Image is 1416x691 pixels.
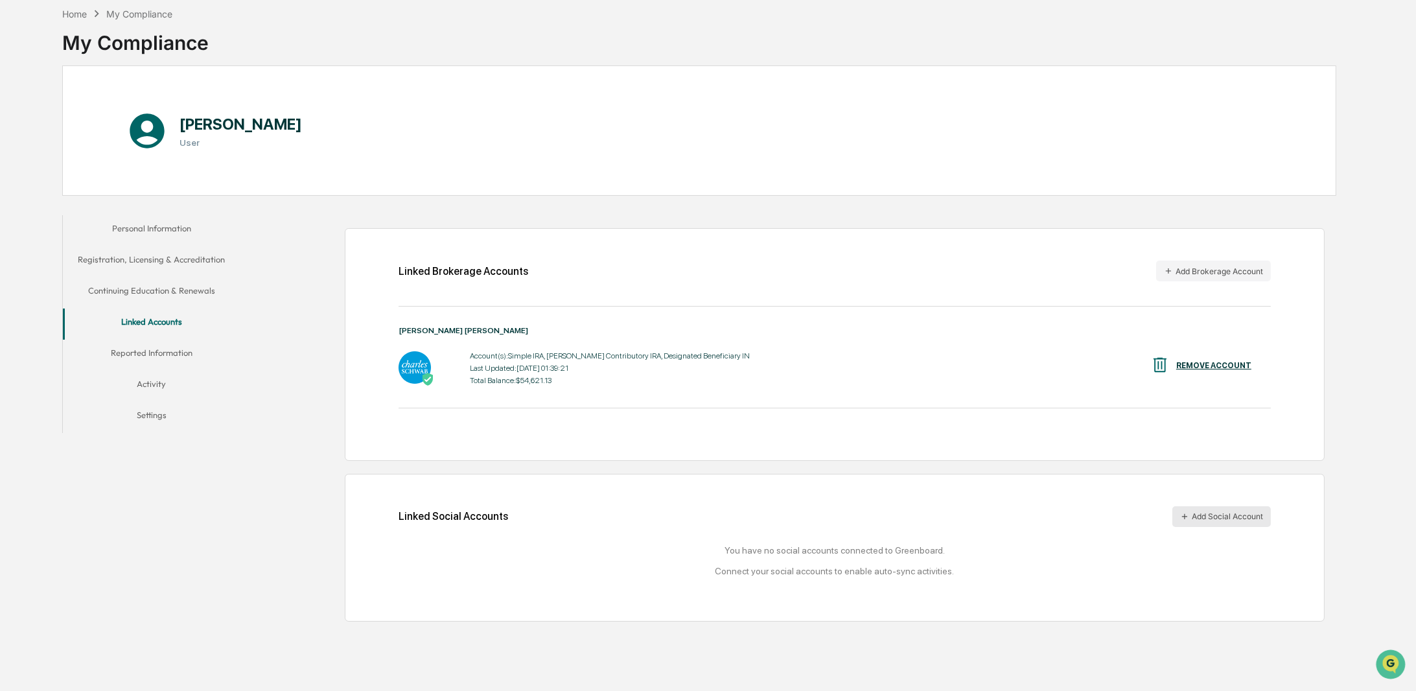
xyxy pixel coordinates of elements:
div: You have no social accounts connected to Greenboard. Connect your social accounts to enable auto-... [399,545,1271,576]
div: My Compliance [62,21,209,54]
img: Active [421,373,434,386]
div: Total Balance: $54,621.13 [470,376,750,385]
h3: User [180,137,302,148]
img: 1746055101610-c473b297-6a78-478c-a979-82029cc54cd1 [13,99,36,122]
button: Continuing Education & Renewals [63,277,240,309]
a: 🗄️Attestations [89,158,166,181]
img: Charles Schwab - Active [399,351,431,384]
p: How can we help? [13,27,236,47]
img: REMOVE ACCOUNT [1150,355,1170,375]
div: My Compliance [106,8,172,19]
a: 🔎Data Lookup [8,182,87,205]
span: Attestations [107,163,161,176]
span: Pylon [129,219,157,229]
div: Linked Social Accounts [399,506,1271,527]
button: Add Social Account [1172,506,1271,527]
h1: [PERSON_NAME] [180,115,302,134]
div: We're available if you need us! [44,111,164,122]
div: Account(s): Simple IRA, [PERSON_NAME] Contributory IRA, Designated Beneficiary IN [470,351,750,360]
button: Start new chat [220,102,236,118]
div: [PERSON_NAME] [PERSON_NAME] [399,326,1271,335]
div: 🖐️ [13,164,23,174]
button: Registration, Licensing & Accreditation [63,246,240,277]
span: Data Lookup [26,187,82,200]
div: 🔎 [13,189,23,199]
div: Linked Brokerage Accounts [399,265,528,277]
button: Personal Information [63,215,240,246]
button: Settings [63,402,240,433]
span: Preclearance [26,163,84,176]
button: Linked Accounts [63,309,240,340]
button: Reported Information [63,340,240,371]
div: 🗄️ [94,164,104,174]
div: Last Updated: [DATE] 01:39:21 [470,364,750,373]
input: Clear [34,58,214,72]
div: Start new chat [44,99,213,111]
a: Powered byPylon [91,218,157,229]
div: REMOVE ACCOUNT [1176,361,1251,370]
iframe: Open customer support [1375,648,1410,683]
a: 🖐️Preclearance [8,158,89,181]
div: Home [62,8,87,19]
div: secondary tabs example [63,215,240,433]
button: Activity [63,371,240,402]
button: Add Brokerage Account [1156,261,1271,281]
